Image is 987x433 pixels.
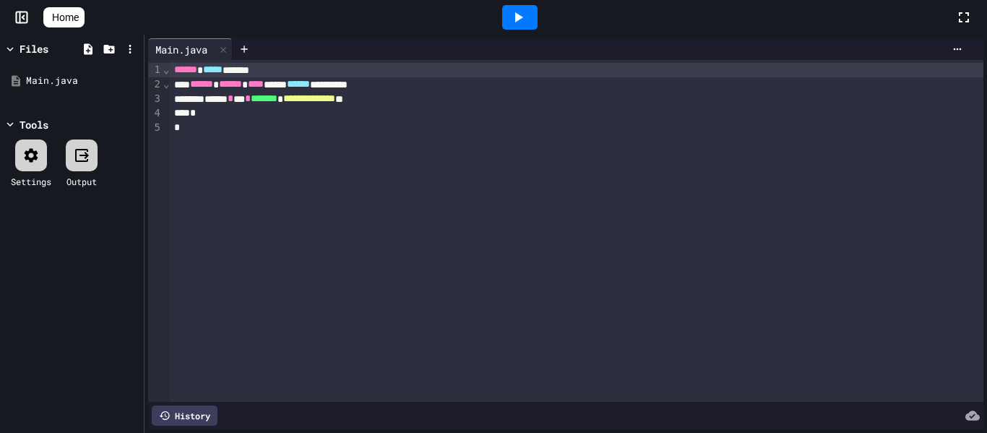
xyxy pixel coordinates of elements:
[148,63,163,77] div: 1
[148,92,163,106] div: 3
[66,175,97,188] div: Output
[52,10,79,25] span: Home
[20,117,48,132] div: Tools
[148,121,163,135] div: 5
[152,406,217,426] div: History
[20,41,48,56] div: Files
[148,106,163,121] div: 4
[26,74,139,88] div: Main.java
[163,64,170,75] span: Fold line
[43,7,85,27] a: Home
[11,175,51,188] div: Settings
[148,42,215,57] div: Main.java
[148,38,233,60] div: Main.java
[163,78,170,90] span: Fold line
[148,77,163,92] div: 2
